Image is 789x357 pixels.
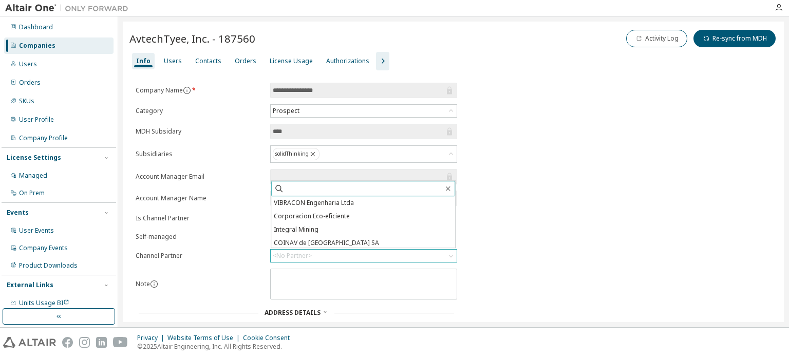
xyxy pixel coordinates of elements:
[183,86,191,95] button: information
[273,252,312,260] div: <No Partner>
[19,116,54,124] div: User Profile
[326,57,369,65] div: Authorizations
[136,86,264,95] label: Company Name
[265,308,321,317] span: Address Details
[7,209,29,217] div: Events
[19,23,53,31] div: Dashboard
[5,3,134,13] img: Altair One
[235,57,256,65] div: Orders
[270,57,313,65] div: License Usage
[136,150,264,158] label: Subsidiaries
[164,57,182,65] div: Users
[19,60,37,68] div: Users
[136,127,264,136] label: MDH Subsidary
[136,57,151,65] div: Info
[137,342,296,351] p: © 2025 Altair Engineering, Inc. All Rights Reserved.
[271,250,457,262] div: <No Partner>
[62,337,73,348] img: facebook.svg
[19,79,41,87] div: Orders
[7,281,53,289] div: External Links
[271,105,301,117] div: Prospect
[271,223,455,236] li: Integral Mining
[113,337,128,348] img: youtube.svg
[19,298,69,307] span: Units Usage BI
[271,105,457,117] div: Prospect
[19,134,68,142] div: Company Profile
[19,261,78,270] div: Product Downloads
[273,148,320,160] div: solidThinking
[129,31,255,46] span: AvtechTyee, Inc. - 187560
[150,280,158,288] button: information
[137,334,167,342] div: Privacy
[271,210,455,223] li: Corporacion Eco-eficiente
[79,337,90,348] img: instagram.svg
[136,252,264,260] label: Channel Partner
[19,172,47,180] div: Managed
[19,42,55,50] div: Companies
[271,146,457,162] div: solidThinking
[195,57,221,65] div: Contacts
[136,194,264,202] label: Account Manager Name
[271,236,455,250] li: COINAV de [GEOGRAPHIC_DATA] SA
[7,154,61,162] div: License Settings
[136,173,264,181] label: Account Manager Email
[19,227,54,235] div: User Events
[167,334,243,342] div: Website Terms of Use
[243,334,296,342] div: Cookie Consent
[693,30,776,47] button: Re-sync from MDH
[19,244,68,252] div: Company Events
[136,107,264,115] label: Category
[626,30,687,47] button: Activity Log
[3,337,56,348] img: altair_logo.svg
[19,97,34,105] div: SKUs
[136,214,264,222] label: Is Channel Partner
[19,189,45,197] div: On Prem
[136,279,150,288] label: Note
[271,196,455,210] li: VIBRACON Engenharia Ltda
[96,337,107,348] img: linkedin.svg
[136,233,264,241] label: Self-managed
